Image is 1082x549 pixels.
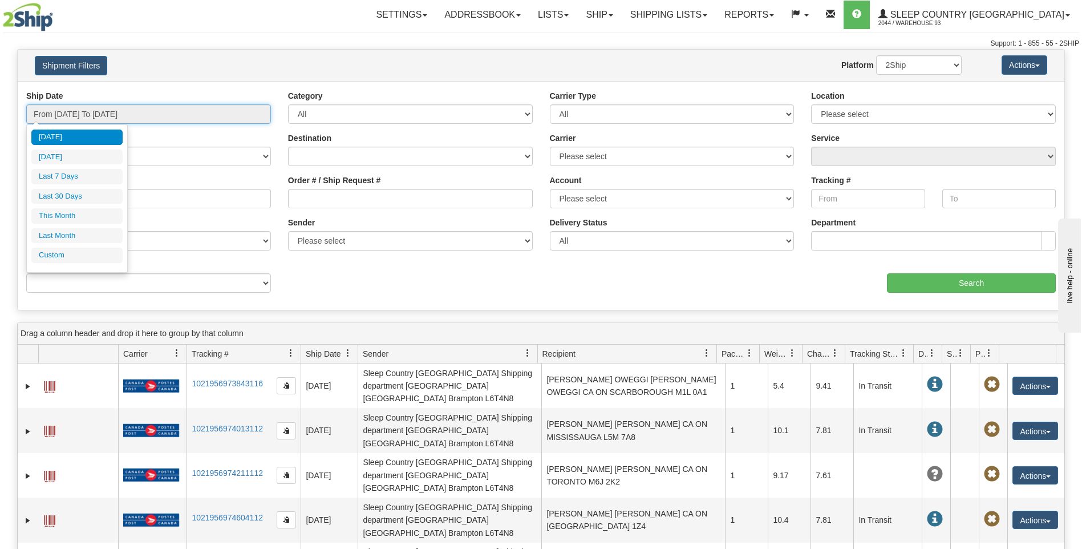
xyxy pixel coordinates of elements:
[3,39,1079,49] div: Support: 1 - 855 - 55 - 2SHIP
[542,348,576,360] span: Recipient
[31,228,123,244] li: Last Month
[825,344,845,363] a: Charge filter column settings
[927,422,943,438] span: In Transit
[358,498,541,542] td: Sleep Country [GEOGRAPHIC_DATA] Shipping department [GEOGRAPHIC_DATA] [GEOGRAPHIC_DATA] Brampton ...
[853,364,922,408] td: In Transit
[1012,466,1058,485] button: Actions
[1002,55,1047,75] button: Actions
[918,348,928,360] span: Delivery Status
[1056,216,1081,333] iframe: chat widget
[31,130,123,145] li: [DATE]
[358,408,541,453] td: Sleep Country [GEOGRAPHIC_DATA] Shipping department [GEOGRAPHIC_DATA] [GEOGRAPHIC_DATA] Brampton ...
[31,150,123,165] li: [DATE]
[123,423,179,438] img: 20 - Canada Post
[358,453,541,498] td: Sleep Country [GEOGRAPHIC_DATA] Shipping department [GEOGRAPHIC_DATA] [GEOGRAPHIC_DATA] Brampton ...
[192,513,263,522] a: 1021956974604112
[44,421,55,439] a: Label
[927,466,943,482] span: Unknown
[951,344,970,363] a: Shipment Issues filter column settings
[725,498,768,542] td: 1
[22,426,34,437] a: Expand
[850,348,899,360] span: Tracking Status
[22,381,34,392] a: Expand
[740,344,759,363] a: Packages filter column settings
[768,453,811,498] td: 9.17
[811,408,853,453] td: 7.81
[984,466,1000,482] span: Pickup Not Assigned
[1012,377,1058,395] button: Actions
[44,466,55,484] a: Label
[541,408,725,453] td: [PERSON_NAME] [PERSON_NAME] CA ON MISSISSAUGA L5M 7A8
[44,376,55,394] a: Label
[541,453,725,498] td: [PERSON_NAME] [PERSON_NAME] CA ON TORONTO M6J 2K2
[722,348,745,360] span: Packages
[123,348,148,360] span: Carrier
[1012,422,1058,440] button: Actions
[277,377,296,394] button: Copy to clipboard
[764,348,788,360] span: Weight
[288,217,315,228] label: Sender
[927,511,943,527] span: In Transit
[3,3,53,31] img: logo2044.jpg
[811,453,853,498] td: 7.61
[436,1,529,29] a: Addressbook
[577,1,621,29] a: Ship
[167,344,187,363] a: Carrier filter column settings
[725,364,768,408] td: 1
[306,348,341,360] span: Ship Date
[31,248,123,263] li: Custom
[922,344,942,363] a: Delivery Status filter column settings
[288,132,331,144] label: Destination
[622,1,716,29] a: Shipping lists
[550,132,576,144] label: Carrier
[783,344,802,363] a: Weight filter column settings
[301,498,358,542] td: [DATE]
[123,379,179,393] img: 20 - Canada Post
[9,10,106,18] div: live help - online
[550,175,582,186] label: Account
[894,344,913,363] a: Tracking Status filter column settings
[697,344,716,363] a: Recipient filter column settings
[192,469,263,478] a: 1021956974211112
[192,348,229,360] span: Tracking #
[518,344,537,363] a: Sender filter column settings
[768,498,811,542] td: 10.4
[984,422,1000,438] span: Pickup Not Assigned
[768,408,811,453] td: 10.1
[358,364,541,408] td: Sleep Country [GEOGRAPHIC_DATA] Shipping department [GEOGRAPHIC_DATA] [GEOGRAPHIC_DATA] Brampton ...
[550,217,607,228] label: Delivery Status
[301,408,358,453] td: [DATE]
[123,513,179,527] img: 20 - Canada Post
[35,56,107,75] button: Shipment Filters
[363,348,388,360] span: Sender
[529,1,577,29] a: Lists
[811,175,850,186] label: Tracking #
[288,175,381,186] label: Order # / Ship Request #
[18,322,1064,345] div: grid grouping header
[807,348,831,360] span: Charge
[26,90,63,102] label: Ship Date
[811,90,844,102] label: Location
[192,379,263,388] a: 1021956973843116
[550,90,596,102] label: Carrier Type
[853,408,922,453] td: In Transit
[768,364,811,408] td: 5.4
[716,1,783,29] a: Reports
[44,510,55,528] a: Label
[811,364,853,408] td: 9.41
[367,1,436,29] a: Settings
[984,511,1000,527] span: Pickup Not Assigned
[1012,511,1058,529] button: Actions
[277,511,296,528] button: Copy to clipboard
[947,348,957,360] span: Shipment Issues
[192,424,263,433] a: 1021956974013112
[541,364,725,408] td: [PERSON_NAME] OWEGGI [PERSON_NAME] OWEGGI CA ON SCARBOROUGH M1L 0A1
[870,1,1079,29] a: Sleep Country [GEOGRAPHIC_DATA] 2044 / Warehouse 93
[942,189,1056,208] input: To
[927,377,943,393] span: In Transit
[984,377,1000,393] span: Pickup Not Assigned
[541,498,725,542] td: [PERSON_NAME] [PERSON_NAME] CA ON [GEOGRAPHIC_DATA] 1Z4
[338,344,358,363] a: Ship Date filter column settings
[878,18,964,29] span: 2044 / Warehouse 93
[841,59,874,71] label: Platform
